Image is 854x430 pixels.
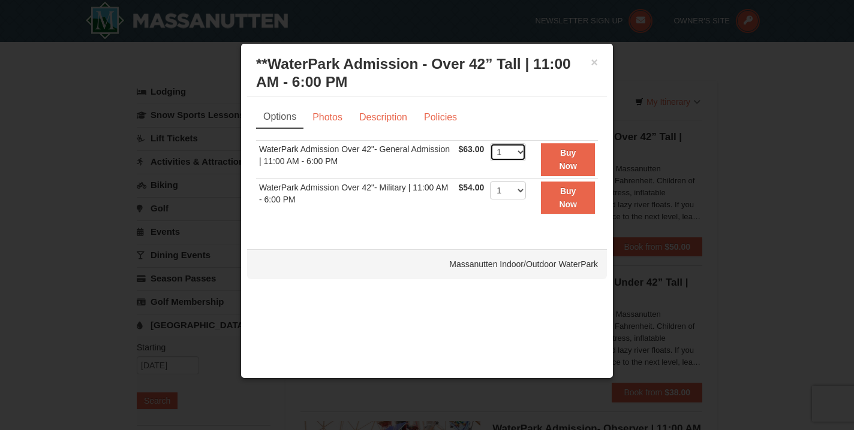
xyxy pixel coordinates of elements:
span: $63.00 [459,144,485,154]
a: Description [351,106,415,129]
button: × [591,56,598,68]
button: Buy Now [541,143,595,176]
strong: Buy Now [559,148,577,171]
a: Photos [305,106,350,129]
span: $54.00 [459,183,485,192]
div: Massanutten Indoor/Outdoor WaterPark [247,249,607,279]
td: WaterPark Admission Over 42"- Military | 11:00 AM - 6:00 PM [256,178,456,216]
a: Options [256,106,303,129]
h3: **WaterPark Admission - Over 42” Tall | 11:00 AM - 6:00 PM [256,55,598,91]
strong: Buy Now [559,186,577,209]
td: WaterPark Admission Over 42"- General Admission | 11:00 AM - 6:00 PM [256,140,456,178]
button: Buy Now [541,181,595,214]
a: Policies [416,106,465,129]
